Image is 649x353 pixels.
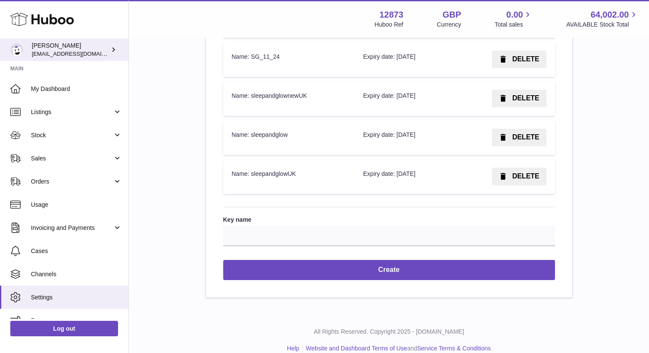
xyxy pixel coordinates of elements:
[32,50,126,57] span: [EMAIL_ADDRESS][DOMAIN_NAME]
[223,216,555,224] label: Key name
[32,42,109,58] div: [PERSON_NAME]
[306,345,407,352] a: Website and Dashboard Terms of Use
[512,133,539,141] span: DELETE
[512,172,539,180] span: DELETE
[31,224,113,232] span: Invoicing and Payments
[223,81,355,116] td: Name: sleepandglownewUK
[512,55,539,63] span: DELETE
[437,21,461,29] div: Currency
[492,168,546,185] button: DELETE
[379,9,403,21] strong: 12873
[492,90,546,107] button: DELETE
[31,293,122,302] span: Settings
[31,270,122,278] span: Channels
[375,21,403,29] div: Huboo Ref
[287,345,300,352] a: Help
[355,42,453,77] td: Expiry date: [DATE]
[566,21,639,29] span: AVAILABLE Stock Total
[223,260,555,280] button: Create
[566,9,639,29] a: 64,002.00 AVAILABLE Stock Total
[223,120,355,155] td: Name: sleepandglow
[31,131,113,139] span: Stock
[10,43,23,56] img: tikhon.oleinikov@sleepandglow.com
[443,9,461,21] strong: GBP
[31,247,122,255] span: Cases
[223,159,355,194] td: Name: sleepandglowUK
[512,94,539,102] span: DELETE
[417,345,491,352] a: Service Terms & Conditions
[31,154,113,163] span: Sales
[492,51,546,68] button: DELETE
[506,9,523,21] span: 0.00
[591,9,629,21] span: 64,002.00
[303,344,491,353] li: and
[494,21,533,29] span: Total sales
[31,201,122,209] span: Usage
[223,42,355,77] td: Name: SG_11_24
[31,85,122,93] span: My Dashboard
[31,108,113,116] span: Listings
[355,81,453,116] td: Expiry date: [DATE]
[355,159,453,194] td: Expiry date: [DATE]
[10,321,118,336] a: Log out
[494,9,533,29] a: 0.00 Total sales
[355,120,453,155] td: Expiry date: [DATE]
[31,317,122,325] span: Returns
[136,328,642,336] p: All Rights Reserved. Copyright 2025 - [DOMAIN_NAME]
[31,178,113,186] span: Orders
[492,129,546,146] button: DELETE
